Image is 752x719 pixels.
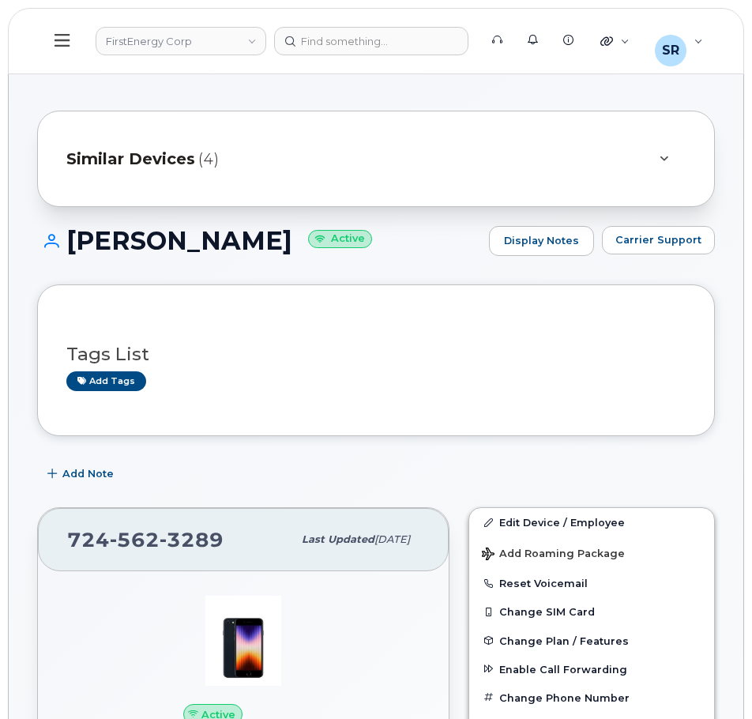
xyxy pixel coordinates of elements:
span: Carrier Support [615,232,701,247]
img: image20231002-3703462-1angbar.jpeg [196,593,291,688]
a: Display Notes [489,226,594,256]
a: Edit Device / Employee [469,508,714,536]
span: Change Plan / Features [499,634,629,646]
button: Change Plan / Features [469,627,714,655]
a: Add tags [66,371,146,391]
iframe: Messenger Launcher [683,650,740,707]
span: 562 [110,528,160,551]
span: Similar Devices [66,148,195,171]
button: Reset Voicemail [469,569,714,597]
h3: Tags List [66,344,686,364]
button: Change SIM Card [469,597,714,626]
span: Add Note [62,466,114,481]
span: Add Roaming Package [482,548,625,563]
button: Carrier Support [602,226,715,254]
span: Enable Call Forwarding [499,663,627,675]
h1: [PERSON_NAME] [37,227,481,254]
button: Add Note [37,460,127,488]
button: Add Roaming Package [469,536,714,569]
small: Active [308,230,372,248]
span: 724 [67,528,224,551]
span: 3289 [160,528,224,551]
span: Last updated [302,533,374,545]
span: [DATE] [374,533,410,545]
span: (4) [198,148,219,171]
button: Change Phone Number [469,683,714,712]
button: Enable Call Forwarding [469,655,714,683]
